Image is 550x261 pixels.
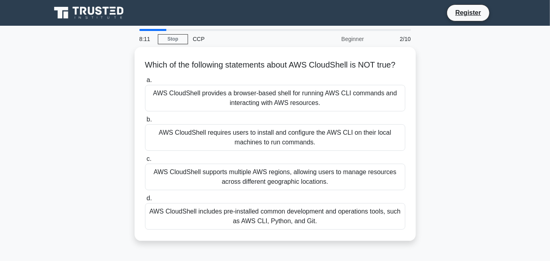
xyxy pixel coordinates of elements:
span: a. [147,76,152,83]
div: CCP [188,31,299,47]
a: Stop [158,34,188,44]
div: Beginner [299,31,369,47]
div: AWS CloudShell requires users to install and configure the AWS CLI on their local machines to run... [145,124,405,151]
div: AWS CloudShell provides a browser-based shell for running AWS CLI commands and interacting with A... [145,85,405,111]
span: d. [147,195,152,201]
span: c. [147,155,151,162]
div: AWS CloudShell includes pre-installed common development and operations tools, such as AWS CLI, P... [145,203,405,230]
div: 2/10 [369,31,416,47]
h5: Which of the following statements about AWS CloudShell is NOT true? [144,60,406,70]
div: 8:11 [135,31,158,47]
span: b. [147,116,152,123]
a: Register [450,8,486,18]
div: AWS CloudShell supports multiple AWS regions, allowing users to manage resources across different... [145,164,405,190]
